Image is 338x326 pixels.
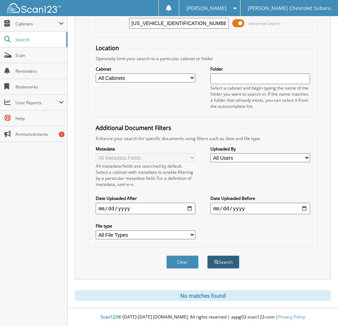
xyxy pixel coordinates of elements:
[15,68,64,74] span: Reminders
[96,223,195,229] label: File type
[248,21,280,26] span: Advanced Search
[302,292,338,326] iframe: Chat Widget
[15,52,64,58] span: Scan
[278,314,305,320] a: Privacy Policy
[210,203,310,214] input: end
[96,163,195,187] div: All metadata fields are searched by default. Select a cabinet with metadata to enable filtering b...
[15,84,64,90] span: Bookmarks
[186,6,227,10] span: [PERSON_NAME]
[124,181,134,187] a: here
[7,3,61,13] img: scan123-logo-white.svg
[96,66,195,72] label: Cabinet
[101,314,118,320] span: Scan123
[92,135,314,142] div: Enhance your search for specific documents using filters such as date and file type.
[15,115,64,121] span: Help
[210,85,310,109] div: Select a cabinet and begin typing the name of the folder you want to search in. If the name match...
[210,146,310,152] label: Uploaded By
[96,203,195,214] input: start
[92,124,175,132] legend: Additional Document Filters
[59,131,65,137] div: 1
[96,146,195,152] label: Metadata
[248,6,331,10] span: [PERSON_NAME] Chevrolet Subaru
[92,44,123,52] legend: Location
[68,308,338,326] div: © [DATE]-[DATE] [DOMAIN_NAME]. All rights reserved | appg03-scan123-com |
[166,255,199,269] button: Clear
[210,66,310,72] label: Folder
[15,21,59,27] span: Cabinets
[15,100,59,106] span: User Reports
[207,255,239,269] button: Search
[15,131,64,137] span: Announcements
[75,290,331,301] div: No matches found
[210,195,310,201] label: Date Uploaded Before
[92,56,314,62] div: Optionally limit your search to a particular cabinet or folder
[96,195,195,201] label: Date Uploaded After
[15,37,63,43] span: Search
